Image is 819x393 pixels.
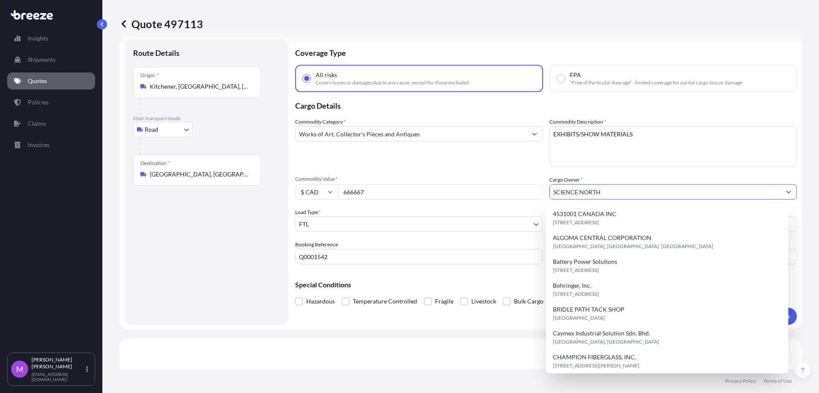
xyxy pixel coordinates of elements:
span: [GEOGRAPHIC_DATA], [GEOGRAPHIC_DATA] [553,338,659,346]
span: Temperature Controlled [353,295,417,308]
p: Route Details [133,48,180,58]
span: [STREET_ADDRESS][PERSON_NAME] [553,361,639,370]
span: [STREET_ADDRESS] [553,290,599,298]
label: Commodity Description [549,118,606,126]
span: Commodity Value [295,176,543,182]
p: Main transport mode [133,115,280,122]
span: Road [145,125,158,134]
input: Type amount [338,184,543,199]
p: Insights [28,34,48,43]
span: [STREET_ADDRESS] [553,218,599,227]
span: Livestock [471,295,496,308]
span: All risks [316,71,337,79]
p: Cargo Details [295,92,797,118]
button: Show suggestions [781,184,796,199]
input: Select a commodity type [296,126,527,142]
span: Hazardous [306,295,335,308]
input: Destination [150,170,250,179]
p: Quote 497113 [119,17,203,31]
p: Invoices [28,141,49,149]
button: Show suggestions [527,126,542,142]
span: Caymex Industrial Solution Sdn. Bhd. [553,329,650,338]
div: Origin [140,72,159,79]
span: Load Type [295,208,321,217]
span: [GEOGRAPHIC_DATA] [553,314,605,322]
input: Origin [150,82,250,91]
span: Covers losses or damages due to any cause, except for those excluded [316,79,469,86]
span: [GEOGRAPHIC_DATA], [GEOGRAPHIC_DATA], [GEOGRAPHIC_DATA] [553,242,713,251]
span: [STREET_ADDRESS] [553,266,599,275]
span: Bohringer, Inc. [553,281,591,290]
p: Terms of Use [763,378,792,384]
p: Shipments [28,55,55,64]
span: M [16,365,23,373]
span: 4531001 CANADA INC [553,210,616,218]
label: Cargo Owner [549,176,583,184]
p: [EMAIL_ADDRESS][DOMAIN_NAME] [32,372,84,382]
span: "Free of Particular Average" - limited coverage for partial cargo loss or damage [570,79,742,86]
span: FTL [299,220,309,228]
textarea: EXHIBITS/SHOW MATERIALS [549,126,797,167]
span: ALGOMA CENTRAL CORPORATION [553,234,651,242]
input: Your internal reference [295,249,543,264]
span: Bulk Cargo [514,295,543,308]
button: Select transport [133,122,193,137]
p: Coverage Type [295,39,797,65]
span: CHAMPION FIBERGLASS, INC. [553,353,636,361]
span: FPA [570,71,581,79]
label: Booking Reference [295,240,338,249]
span: BRIDLE PATH TACK SHOP [553,305,624,314]
p: Claims [28,119,46,128]
div: Destination [140,160,170,167]
span: Fragile [435,295,453,308]
label: Commodity Category [295,118,346,126]
p: [PERSON_NAME] [PERSON_NAME] [32,356,84,370]
p: Privacy Policy [725,378,756,384]
p: Special Conditions [295,281,797,288]
p: Quotes [28,77,47,85]
p: Policies [28,98,49,107]
input: Full name [550,184,781,199]
span: Battery Power Solutions [553,257,617,266]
